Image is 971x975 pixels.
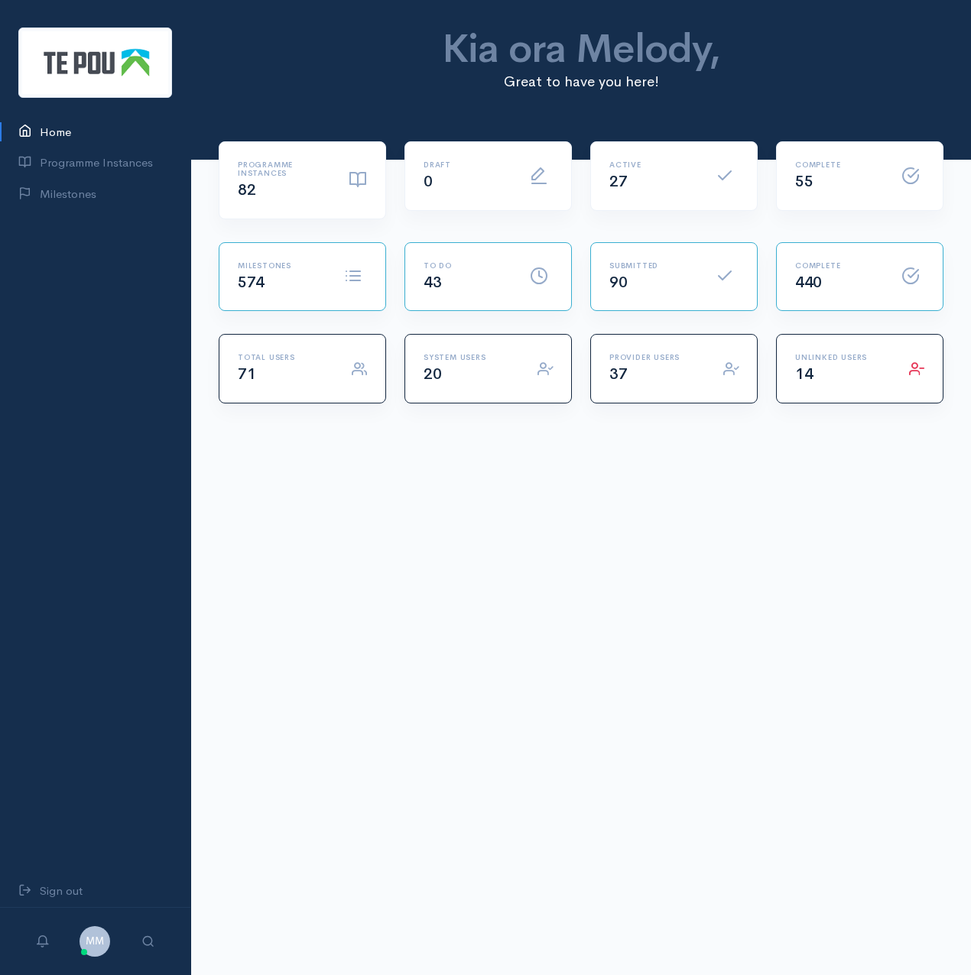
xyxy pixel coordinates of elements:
span: 71 [238,364,255,384]
h6: Unlinked Users [795,353,891,361]
span: 14 [795,364,813,384]
span: 20 [424,364,441,384]
p: Great to have you here! [404,71,758,92]
span: 37 [609,364,627,384]
h6: Total Users [238,353,333,361]
h6: System Users [424,353,519,361]
span: MM [80,926,110,957]
a: MM [80,933,110,947]
img: Te Pou [18,28,172,98]
h6: Provider Users [609,353,705,361]
h1: Kia ora Melody, [404,28,758,71]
